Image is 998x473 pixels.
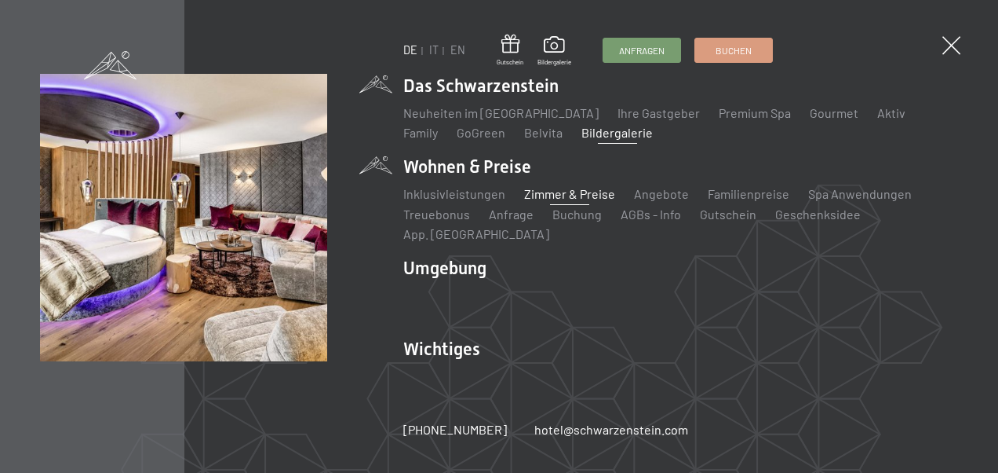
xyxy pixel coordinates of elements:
a: Ihre Gastgeber [617,105,700,120]
a: IT [429,43,439,57]
a: Premium Spa [719,105,791,120]
a: DE [403,43,417,57]
a: Bildergalerie [537,36,571,66]
a: Anfrage [489,207,534,222]
span: Buchen [716,44,752,57]
span: Bildergalerie [537,58,571,67]
a: Buchung [552,207,602,222]
a: AGBs - Info [621,207,681,222]
a: Gourmet [810,105,858,120]
a: Belvita [524,125,563,140]
a: [PHONE_NUMBER] [403,421,507,438]
a: Buchen [695,38,772,62]
a: Inklusivleistungen [403,186,505,201]
a: Bildergalerie [581,125,653,140]
a: Zimmer & Preise [524,186,615,201]
a: Gutschein [700,207,756,222]
a: Treuebonus [403,207,470,222]
a: hotel@schwarzenstein.com [534,421,688,438]
a: GoGreen [457,125,505,140]
a: App. [GEOGRAPHIC_DATA] [403,226,549,241]
span: Anfragen [619,44,665,57]
a: EN [450,43,465,57]
a: Family [403,125,438,140]
a: Familienpreise [708,186,789,201]
a: Geschenksidee [775,207,861,222]
a: Neuheiten im [GEOGRAPHIC_DATA] [403,105,599,120]
a: Aktiv [877,105,905,120]
a: Angebote [634,186,689,201]
a: Gutschein [497,35,523,67]
a: Anfragen [603,38,680,62]
span: [PHONE_NUMBER] [403,422,507,437]
a: Spa Anwendungen [808,186,912,201]
span: Gutschein [497,58,523,67]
